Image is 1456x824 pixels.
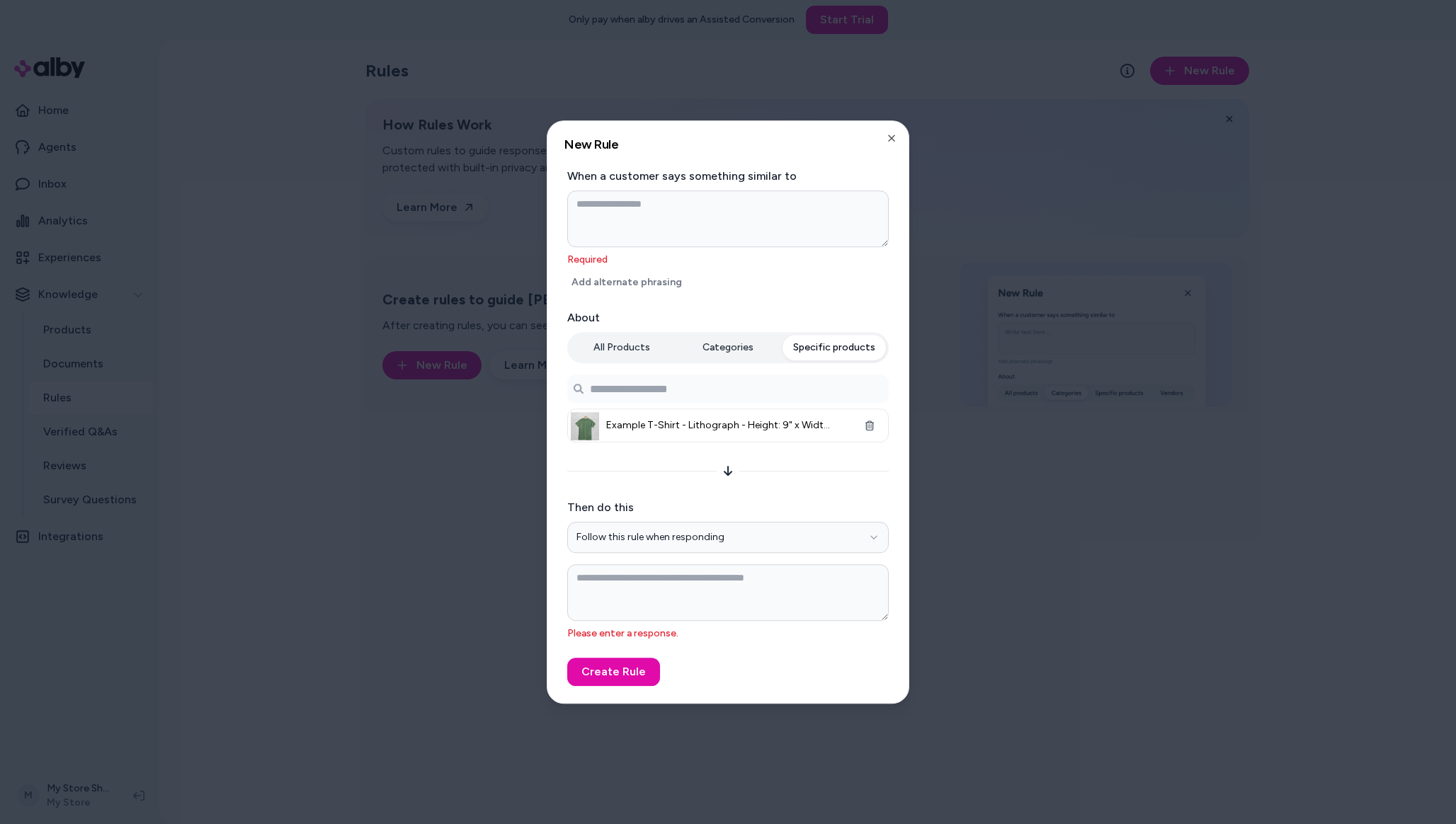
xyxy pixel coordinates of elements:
img: Example T-Shirt - Lithograph - Height: 9" x Width: 12" [571,412,599,440]
button: All Products [570,335,673,360]
button: Specific products [783,335,886,360]
span: Example T-Shirt - Lithograph - Height: 9" x Width: 12" [606,418,833,433]
p: Please enter a response. [567,626,889,641]
label: About [567,309,889,326]
button: Categories [676,335,780,360]
p: Required [567,253,889,267]
label: When a customer says something similar to [567,168,889,185]
button: Add alternate phrasing [567,273,686,292]
h2: New Rule [564,138,892,151]
button: Create Rule [567,658,660,686]
label: Then do this [567,499,889,516]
